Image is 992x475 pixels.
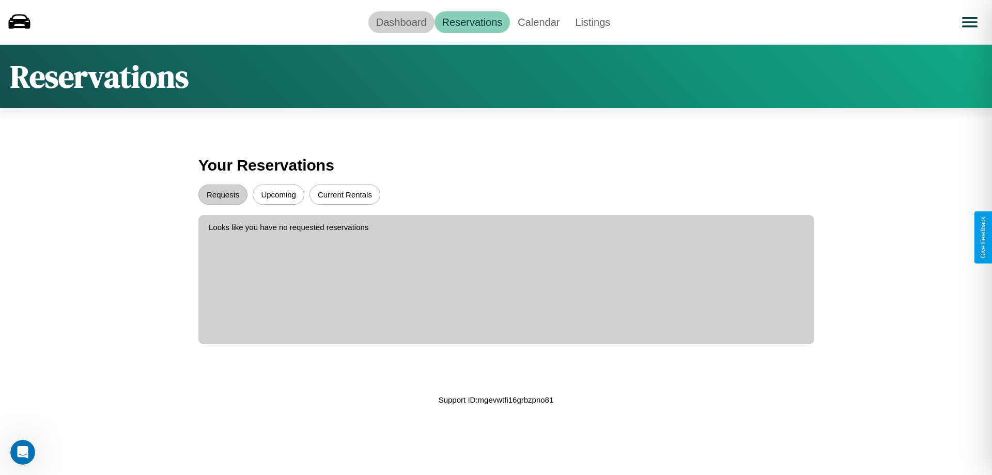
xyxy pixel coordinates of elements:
[309,185,380,205] button: Current Rentals
[368,11,435,33] a: Dashboard
[435,11,510,33] a: Reservations
[10,55,189,98] h1: Reservations
[198,151,794,179] h3: Your Reservations
[439,393,554,407] p: Support ID: mgevwtfi16grbzpno81
[980,217,987,258] div: Give Feedback
[253,185,304,205] button: Upcoming
[510,11,567,33] a: Calendar
[10,440,35,465] iframe: Intercom live chat
[955,8,984,37] button: Open menu
[198,185,247,205] button: Requests
[209,220,804,234] p: Looks like you have no requested reservations
[567,11,618,33] a: Listings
